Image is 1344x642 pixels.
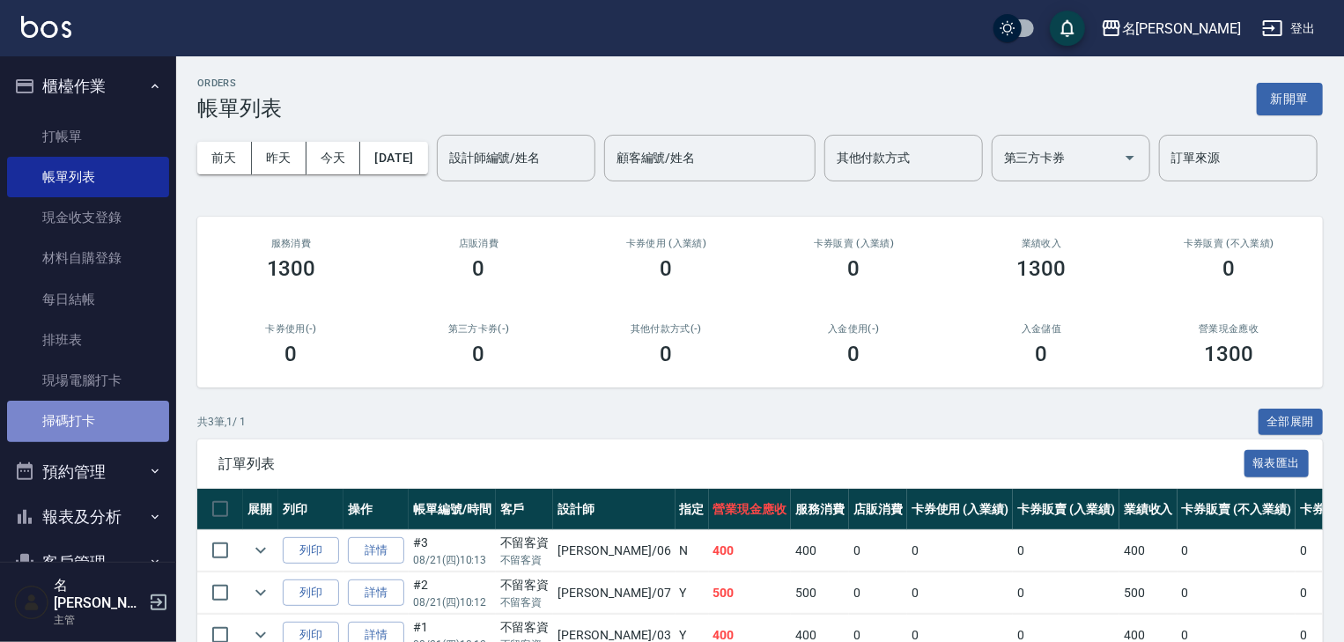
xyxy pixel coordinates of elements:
td: 0 [1013,572,1119,614]
h3: 0 [848,342,860,366]
h2: 第三方卡券(-) [406,323,551,335]
a: 掃碼打卡 [7,401,169,441]
td: Y [676,572,709,614]
td: 0 [907,572,1014,614]
button: 報表及分析 [7,494,169,540]
h2: 卡券使用(-) [218,323,364,335]
h2: 卡券販賣 (不入業績) [1156,238,1302,249]
img: Person [14,585,49,620]
a: 詳情 [348,537,404,565]
button: 登出 [1255,12,1323,45]
td: [PERSON_NAME] /06 [553,530,675,572]
div: 不留客資 [500,576,550,594]
h3: 0 [661,256,673,281]
th: 服務消費 [791,489,849,530]
th: 帳單編號/時間 [409,489,496,530]
th: 店販消費 [849,489,907,530]
td: 0 [907,530,1014,572]
td: 500 [709,572,792,614]
button: 報表匯出 [1244,450,1310,477]
td: 500 [1119,572,1178,614]
a: 現場電腦打卡 [7,360,169,401]
td: 0 [1178,530,1296,572]
td: [PERSON_NAME] /07 [553,572,675,614]
button: save [1050,11,1085,46]
button: 客戶管理 [7,540,169,586]
button: Open [1116,144,1144,172]
h3: 0 [285,342,298,366]
th: 卡券使用 (入業績) [907,489,1014,530]
th: 設計師 [553,489,675,530]
button: 今天 [306,142,361,174]
button: 新開單 [1257,83,1323,115]
td: 0 [849,530,907,572]
button: 昨天 [252,142,306,174]
td: 0 [1178,572,1296,614]
th: 客戶 [496,489,554,530]
a: 排班表 [7,320,169,360]
p: 共 3 筆, 1 / 1 [197,414,246,430]
button: 列印 [283,579,339,607]
h3: 0 [1223,256,1236,281]
a: 帳單列表 [7,157,169,197]
div: 不留客資 [500,618,550,637]
td: N [676,530,709,572]
h3: 0 [661,342,673,366]
th: 營業現金應收 [709,489,792,530]
p: 主管 [54,612,144,628]
td: #2 [409,572,496,614]
span: 訂單列表 [218,455,1244,473]
button: expand row [247,579,274,606]
h2: 入金使用(-) [781,323,927,335]
a: 材料自購登錄 [7,238,169,278]
th: 業績收入 [1119,489,1178,530]
h5: 名[PERSON_NAME] [54,577,144,612]
a: 新開單 [1257,90,1323,107]
th: 卡券販賣 (不入業績) [1178,489,1296,530]
td: 400 [709,530,792,572]
p: 08/21 (四) 10:13 [413,552,491,568]
th: 展開 [243,489,278,530]
td: 400 [791,530,849,572]
h3: 1300 [267,256,316,281]
h2: 卡券販賣 (入業績) [781,238,927,249]
th: 操作 [343,489,409,530]
td: 400 [1119,530,1178,572]
img: Logo [21,16,71,38]
h2: 卡券使用 (入業績) [594,238,739,249]
h3: 服務消費 [218,238,364,249]
button: 櫃檯作業 [7,63,169,109]
a: 每日結帳 [7,279,169,320]
th: 列印 [278,489,343,530]
h3: 0 [848,256,860,281]
th: 卡券販賣 (入業績) [1013,489,1119,530]
h3: 0 [1036,342,1048,366]
h3: 1300 [1017,256,1067,281]
td: 500 [791,572,849,614]
h3: 0 [473,342,485,366]
h2: 其他付款方式(-) [594,323,739,335]
td: #3 [409,530,496,572]
h2: ORDERS [197,77,282,89]
div: 不留客資 [500,534,550,552]
td: 0 [1013,530,1119,572]
button: 預約管理 [7,449,169,495]
a: 報表匯出 [1244,454,1310,471]
h2: 業績收入 [969,238,1114,249]
button: 全部展開 [1259,409,1324,436]
button: 列印 [283,537,339,565]
a: 詳情 [348,579,404,607]
a: 打帳單 [7,116,169,157]
div: 名[PERSON_NAME] [1122,18,1241,40]
p: 不留客資 [500,552,550,568]
h2: 營業現金應收 [1156,323,1302,335]
td: 0 [849,572,907,614]
h3: 帳單列表 [197,96,282,121]
a: 現金收支登錄 [7,197,169,238]
h2: 店販消費 [406,238,551,249]
th: 指定 [676,489,709,530]
h2: 入金儲值 [969,323,1114,335]
button: [DATE] [360,142,427,174]
h3: 0 [473,256,485,281]
p: 不留客資 [500,594,550,610]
